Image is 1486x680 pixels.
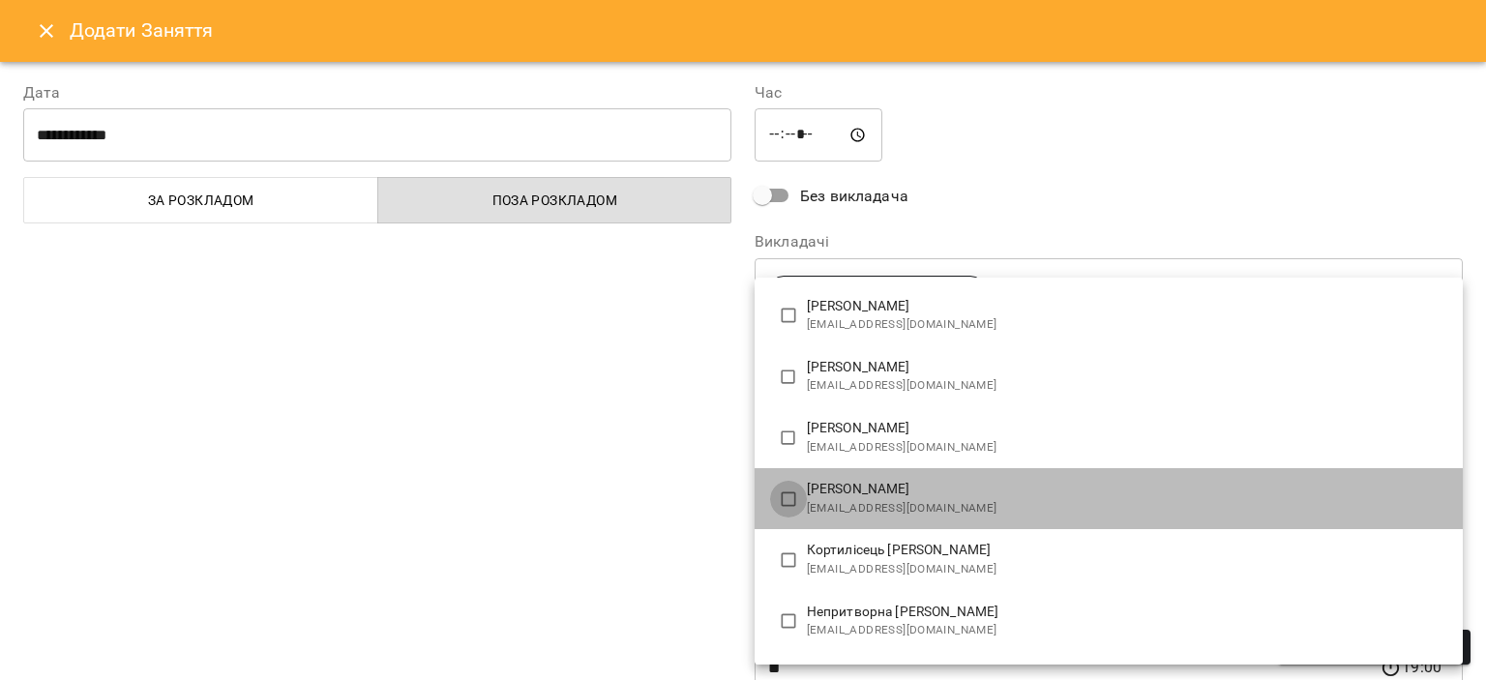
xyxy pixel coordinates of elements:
span: [EMAIL_ADDRESS][DOMAIN_NAME] [807,499,1447,518]
span: [EMAIL_ADDRESS][DOMAIN_NAME] [807,560,1447,579]
p: [PERSON_NAME] [807,419,1447,438]
span: [EMAIL_ADDRESS][DOMAIN_NAME] [807,621,1447,640]
p: Кортилісець [PERSON_NAME] [807,541,1447,560]
p: Непритворна [PERSON_NAME] [807,603,1447,622]
span: [EMAIL_ADDRESS][DOMAIN_NAME] [807,315,1447,335]
p: [PERSON_NAME] [807,297,1447,316]
span: [EMAIL_ADDRESS][DOMAIN_NAME] [807,376,1447,396]
p: [PERSON_NAME] [807,358,1447,377]
p: [PERSON_NAME] [807,480,1447,499]
span: [EMAIL_ADDRESS][DOMAIN_NAME] [807,438,1447,458]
